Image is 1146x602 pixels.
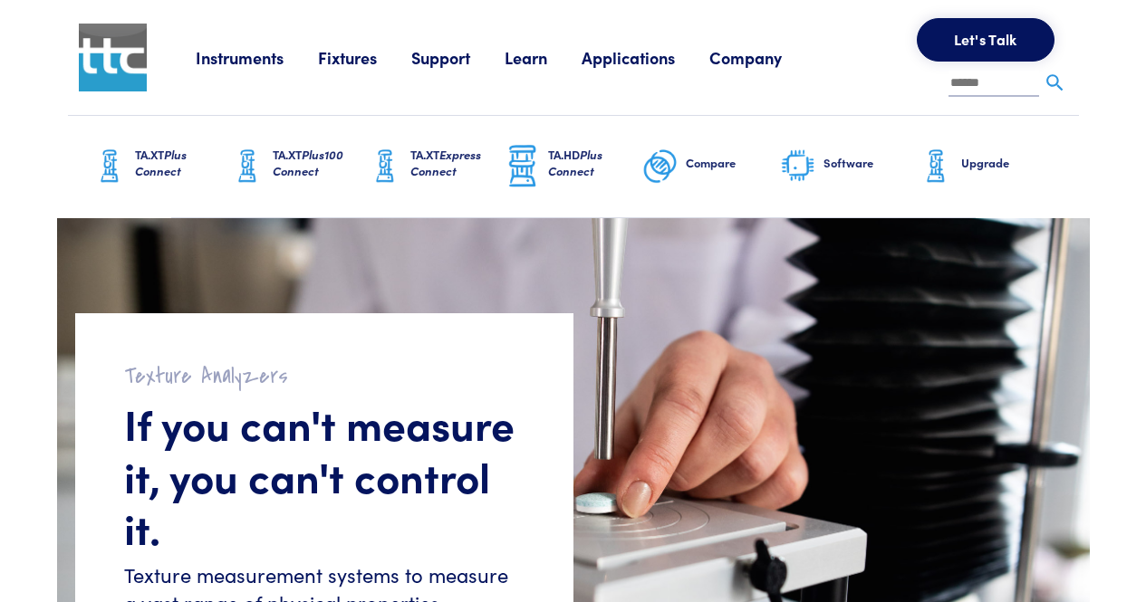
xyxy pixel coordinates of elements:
h6: TA.XT [135,147,229,179]
a: Software [780,116,918,217]
a: Company [709,46,816,69]
button: Let's Talk [917,18,1055,62]
h6: TA.XT [410,147,505,179]
h6: Upgrade [961,155,1055,171]
span: Express Connect [410,146,481,179]
a: Upgrade [918,116,1055,217]
img: software-graphic.png [780,148,816,186]
h6: Software [823,155,918,171]
a: Compare [642,116,780,217]
a: TA.XTPlus Connect [91,116,229,217]
img: ta-xt-graphic.png [91,144,128,189]
span: Plus100 Connect [273,146,343,179]
span: Plus Connect [548,146,602,179]
img: ta-hd-graphic.png [505,143,541,190]
a: Instruments [196,46,318,69]
a: TA.XTPlus100 Connect [229,116,367,217]
span: Plus Connect [135,146,187,179]
h6: TA.XT [273,147,367,179]
a: Support [411,46,505,69]
h6: Compare [686,155,780,171]
img: ta-xt-graphic.png [918,144,954,189]
img: compare-graphic.png [642,144,679,189]
a: TA.HDPlus Connect [505,116,642,217]
a: TA.XTExpress Connect [367,116,505,217]
img: ta-xt-graphic.png [367,144,403,189]
a: Applications [582,46,709,69]
h1: If you can't measure it, you can't control it. [124,397,525,554]
img: ta-xt-graphic.png [229,144,265,189]
h6: TA.HD [548,147,642,179]
a: Fixtures [318,46,411,69]
img: ttc_logo_1x1_v1.0.png [79,24,147,91]
a: Learn [505,46,582,69]
h2: Texture Analyzers [124,362,525,390]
